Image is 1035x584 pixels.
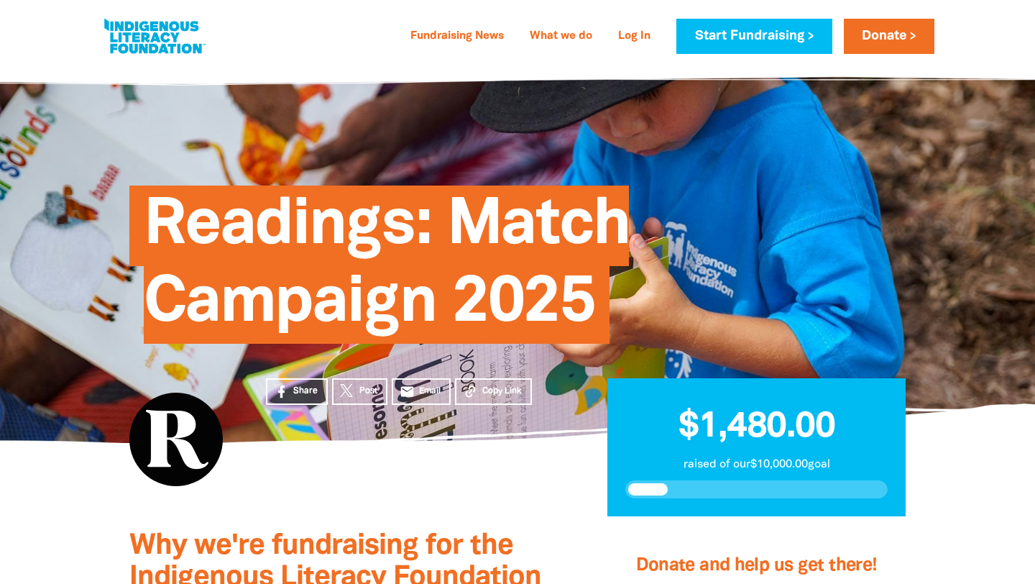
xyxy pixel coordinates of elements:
[419,385,441,398] span: Email
[676,19,832,54] a: Start Fundraising
[625,456,888,473] p: raised of our $10,000.00 goal
[609,25,659,48] a: Log In
[266,378,328,405] a: Share
[678,411,835,444] span: $1,480.00
[455,378,532,405] button: Copy Link
[144,196,629,344] span: Readings: Match Campaign 2025
[392,378,451,405] a: emailEmail
[402,25,512,48] a: Fundraising News
[844,19,934,54] a: Donate
[521,25,601,48] a: What we do
[482,385,522,398] span: Copy Link
[359,385,377,398] span: Post
[293,385,318,398] span: Share
[332,378,387,405] a: Post
[400,384,415,399] i: email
